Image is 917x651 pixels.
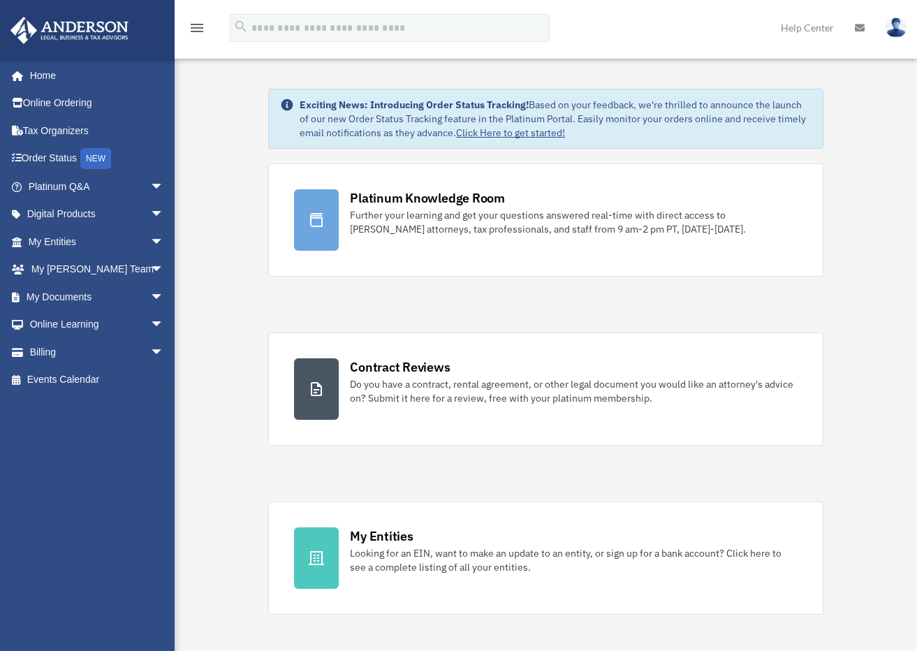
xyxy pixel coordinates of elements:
[10,311,185,339] a: Online Learningarrow_drop_down
[10,228,185,256] a: My Entitiesarrow_drop_down
[350,546,797,574] div: Looking for an EIN, want to make an update to an entity, or sign up for a bank account? Click her...
[10,145,185,173] a: Order StatusNEW
[10,200,185,228] a: Digital Productsarrow_drop_down
[150,256,178,284] span: arrow_drop_down
[456,126,565,139] a: Click Here to get started!
[10,366,185,394] a: Events Calendar
[150,228,178,256] span: arrow_drop_down
[268,332,823,446] a: Contract Reviews Do you have a contract, rental agreement, or other legal document you would like...
[189,24,205,36] a: menu
[350,358,450,376] div: Contract Reviews
[10,338,185,366] a: Billingarrow_drop_down
[10,173,185,200] a: Platinum Q&Aarrow_drop_down
[886,17,907,38] img: User Pic
[150,200,178,229] span: arrow_drop_down
[10,61,178,89] a: Home
[150,311,178,339] span: arrow_drop_down
[80,148,111,169] div: NEW
[6,17,133,44] img: Anderson Advisors Platinum Portal
[233,19,249,34] i: search
[350,208,797,236] div: Further your learning and get your questions answered real-time with direct access to [PERSON_NAM...
[350,527,413,545] div: My Entities
[268,502,823,615] a: My Entities Looking for an EIN, want to make an update to an entity, or sign up for a bank accoun...
[150,338,178,367] span: arrow_drop_down
[300,98,529,111] strong: Exciting News: Introducing Order Status Tracking!
[350,377,797,405] div: Do you have a contract, rental agreement, or other legal document you would like an attorney's ad...
[150,283,178,312] span: arrow_drop_down
[10,117,185,145] a: Tax Organizers
[300,98,811,140] div: Based on your feedback, we're thrilled to announce the launch of our new Order Status Tracking fe...
[150,173,178,201] span: arrow_drop_down
[10,283,185,311] a: My Documentsarrow_drop_down
[10,256,185,284] a: My [PERSON_NAME] Teamarrow_drop_down
[268,163,823,277] a: Platinum Knowledge Room Further your learning and get your questions answered real-time with dire...
[10,89,185,117] a: Online Ordering
[350,189,505,207] div: Platinum Knowledge Room
[189,20,205,36] i: menu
